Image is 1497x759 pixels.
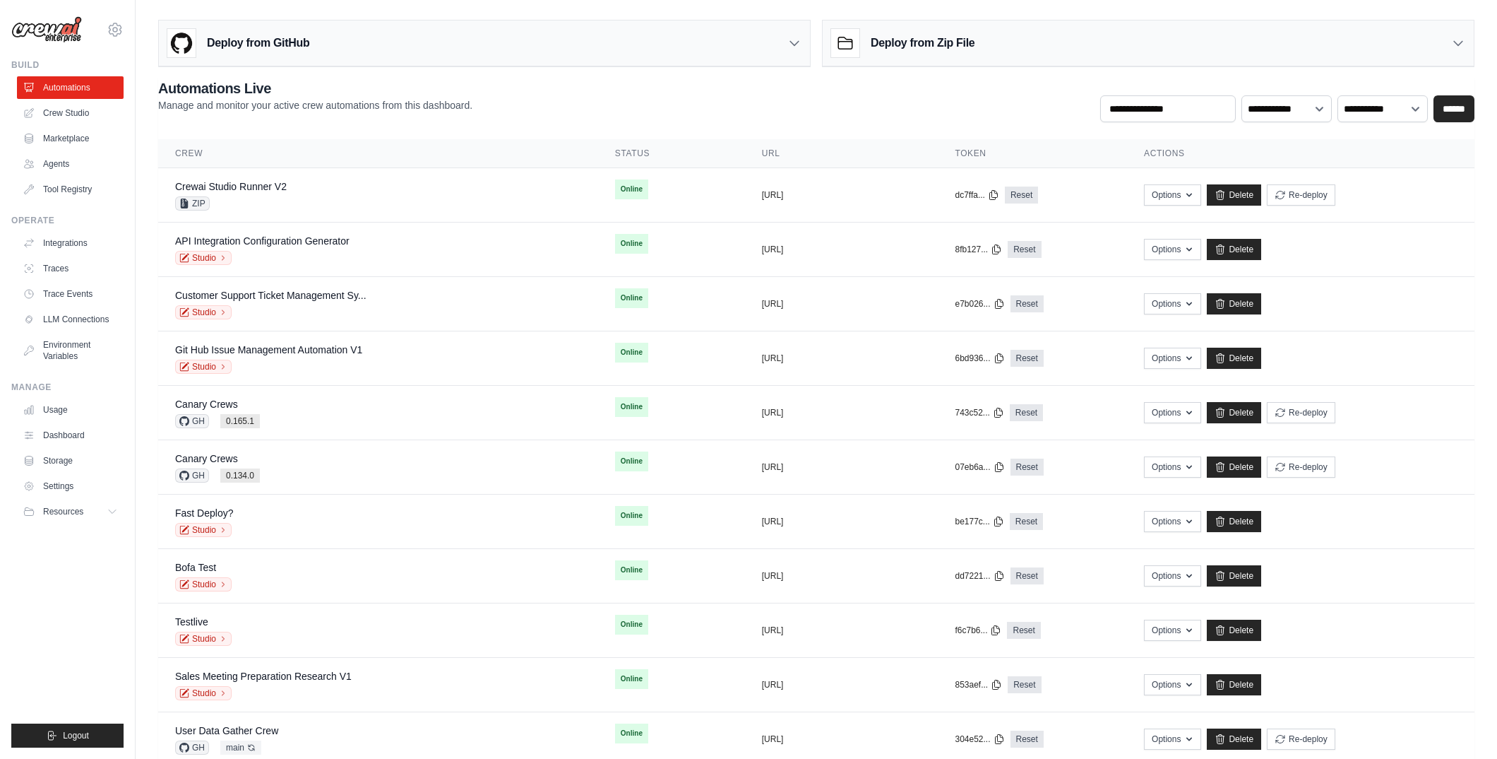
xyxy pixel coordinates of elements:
span: Online [615,234,648,254]
a: LLM Connections [17,308,124,331]
a: Delete [1207,457,1261,478]
a: Delete [1207,348,1261,369]
button: Options [1144,674,1201,695]
a: Reset [1008,241,1041,258]
a: Traces [17,257,124,280]
button: 8fb127... [955,244,1002,255]
a: Reset [1010,513,1043,530]
a: Git Hub Issue Management Automation V1 [175,344,362,355]
a: API Integration Configuration Generator [175,235,350,247]
button: Options [1144,511,1201,532]
a: Tool Registry [17,178,124,201]
a: Studio [175,305,232,319]
button: Options [1144,239,1201,260]
a: Canary Crews [175,453,238,464]
a: Studio [175,360,232,374]
a: Agents [17,153,124,175]
a: Trace Events [17,283,124,305]
img: GitHub Logo [167,29,196,57]
a: Reset [1005,187,1038,204]
a: Reset [1008,676,1041,693]
a: Reset [1010,567,1044,584]
a: Reset [1010,404,1043,421]
span: Online [615,724,648,743]
a: Studio [175,251,232,265]
button: dc7ffa... [955,189,998,201]
span: main [220,741,261,755]
button: f6c7b6... [955,625,1001,636]
a: Studio [175,686,232,700]
a: Reset [1010,295,1044,312]
p: Manage and monitor your active crew automations from this dashboard. [158,98,472,112]
button: Resources [17,500,124,523]
a: Automations [17,76,124,99]
a: Marketplace [17,127,124,150]
span: 0.134.0 [220,469,260,483]
a: Settings [17,475,124,498]
button: dd7221... [955,570,1004,582]
span: Online [615,669,648,689]
a: Crew Studio [17,102,124,124]
button: Options [1144,565,1201,587]
a: Delete [1207,239,1261,260]
a: Environment Variables [17,334,124,367]
button: Re-deploy [1267,184,1335,206]
span: Online [615,452,648,471]
button: Re-deploy [1267,402,1335,423]
th: Crew [158,139,598,168]
th: Status [598,139,745,168]
a: Delete [1207,184,1261,206]
button: Options [1144,402,1201,423]
a: Delete [1207,729,1261,750]
a: User Data Gather Crew [175,725,278,736]
span: Resources [43,506,83,517]
a: Testlive [175,616,208,628]
button: Options [1144,293,1201,314]
a: Dashboard [17,424,124,447]
img: Logo [11,16,82,43]
a: Reset [1010,350,1044,367]
button: 853aef... [955,679,1002,690]
a: Reset [1010,459,1044,476]
span: 0.165.1 [220,414,260,428]
a: Storage [17,449,124,472]
a: Customer Support Ticket Management Sy... [175,290,366,301]
button: Options [1144,729,1201,750]
a: Studio [175,632,232,646]
a: Canary Crews [175,399,238,410]
a: Delete [1207,402,1261,423]
span: GH [175,414,209,428]
th: Token [938,139,1127,168]
h2: Automations Live [158,78,472,98]
span: Online [615,288,648,308]
div: Manage [11,382,124,393]
span: Logout [63,730,89,741]
button: 743c52... [955,407,1003,418]
span: ZIP [175,196,210,211]
a: Crewai Studio Runner V2 [175,181,287,192]
div: Operate [11,215,124,226]
span: Online [615,397,648,417]
a: Delete [1207,620,1261,641]
div: Build [11,59,124,71]
span: Online [615,560,648,580]
button: Re-deploy [1267,729,1335,750]
a: Studio [175,523,232,537]
button: Re-deploy [1267,457,1335,478]
button: 304e52... [955,734,1004,745]
a: Delete [1207,511,1261,532]
th: URL [745,139,938,168]
a: Delete [1207,674,1261,695]
th: Actions [1127,139,1474,168]
a: Fast Deploy? [175,507,233,519]
a: Delete [1207,565,1261,587]
button: Options [1144,184,1201,206]
span: Online [615,343,648,363]
a: Reset [1010,731,1044,748]
span: Online [615,506,648,526]
a: Reset [1007,622,1040,639]
h3: Deploy from Zip File [871,35,974,52]
button: 07eb6a... [955,461,1004,473]
h3: Deploy from GitHub [207,35,309,52]
button: 6bd936... [955,353,1004,364]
